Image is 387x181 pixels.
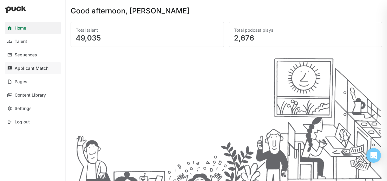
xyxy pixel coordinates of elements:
div: Sequences [15,52,37,58]
div: Total podcast plays [234,27,377,33]
a: Applicant Match [5,62,61,74]
div: Home [15,26,26,31]
a: Settings [5,102,61,115]
a: Talent [5,35,61,48]
div: Talent [15,39,27,44]
div: 2,676 [234,34,377,42]
div: Open Intercom Messenger [366,148,381,163]
div: 49,035 [76,34,219,42]
div: Applicant Match [15,66,48,71]
div: Log out [15,119,30,125]
div: Pages [15,79,27,84]
a: Home [5,22,61,34]
div: Content Library [15,93,46,98]
a: Sequences [5,49,61,61]
div: Good afternoon, [PERSON_NAME] [71,7,190,15]
a: Pages [5,76,61,88]
a: Content Library [5,89,61,101]
div: Settings [15,106,32,111]
div: Total talent [76,27,219,33]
